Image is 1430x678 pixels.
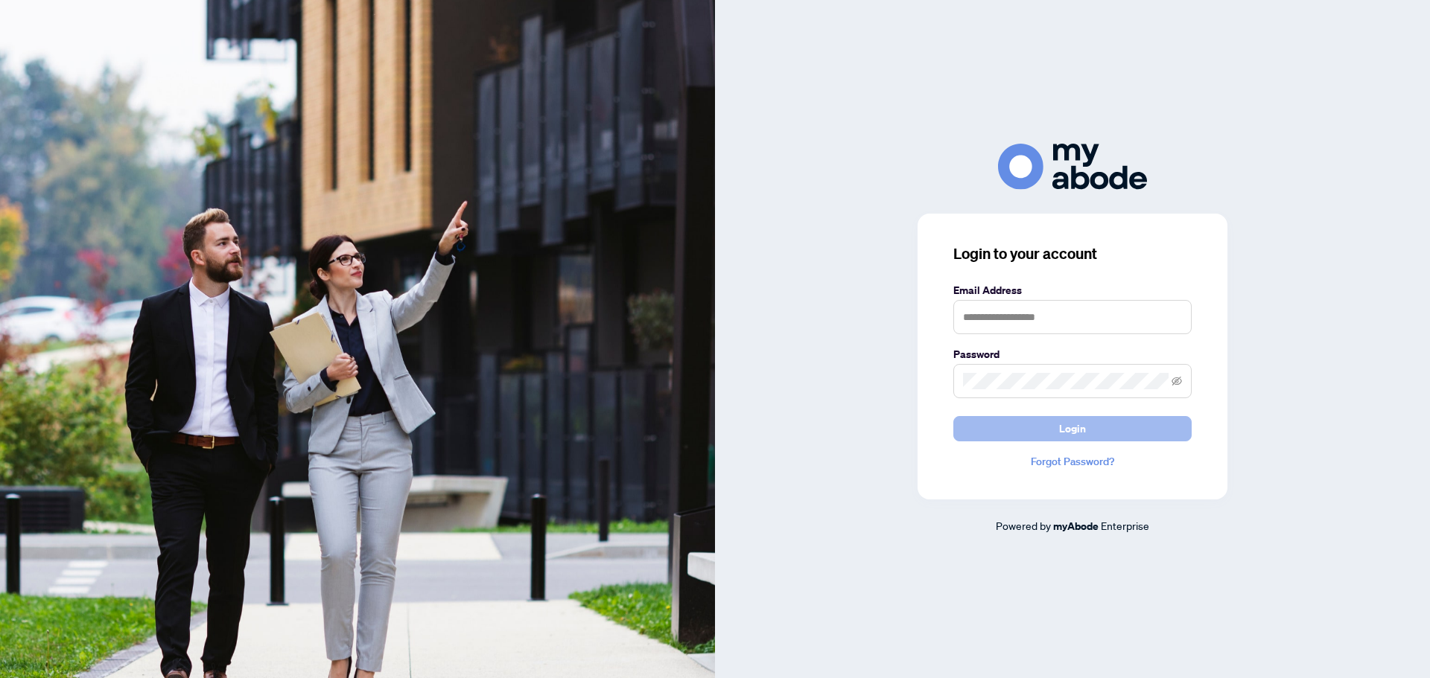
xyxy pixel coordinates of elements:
[953,346,1192,362] label: Password
[953,416,1192,441] button: Login
[998,144,1147,189] img: ma-logo
[1101,519,1149,532] span: Enterprise
[1059,417,1086,441] span: Login
[953,282,1192,298] label: Email Address
[953,453,1192,470] a: Forgot Password?
[1053,518,1099,534] a: myAbode
[953,243,1192,264] h3: Login to your account
[1172,376,1182,386] span: eye-invisible
[996,519,1051,532] span: Powered by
